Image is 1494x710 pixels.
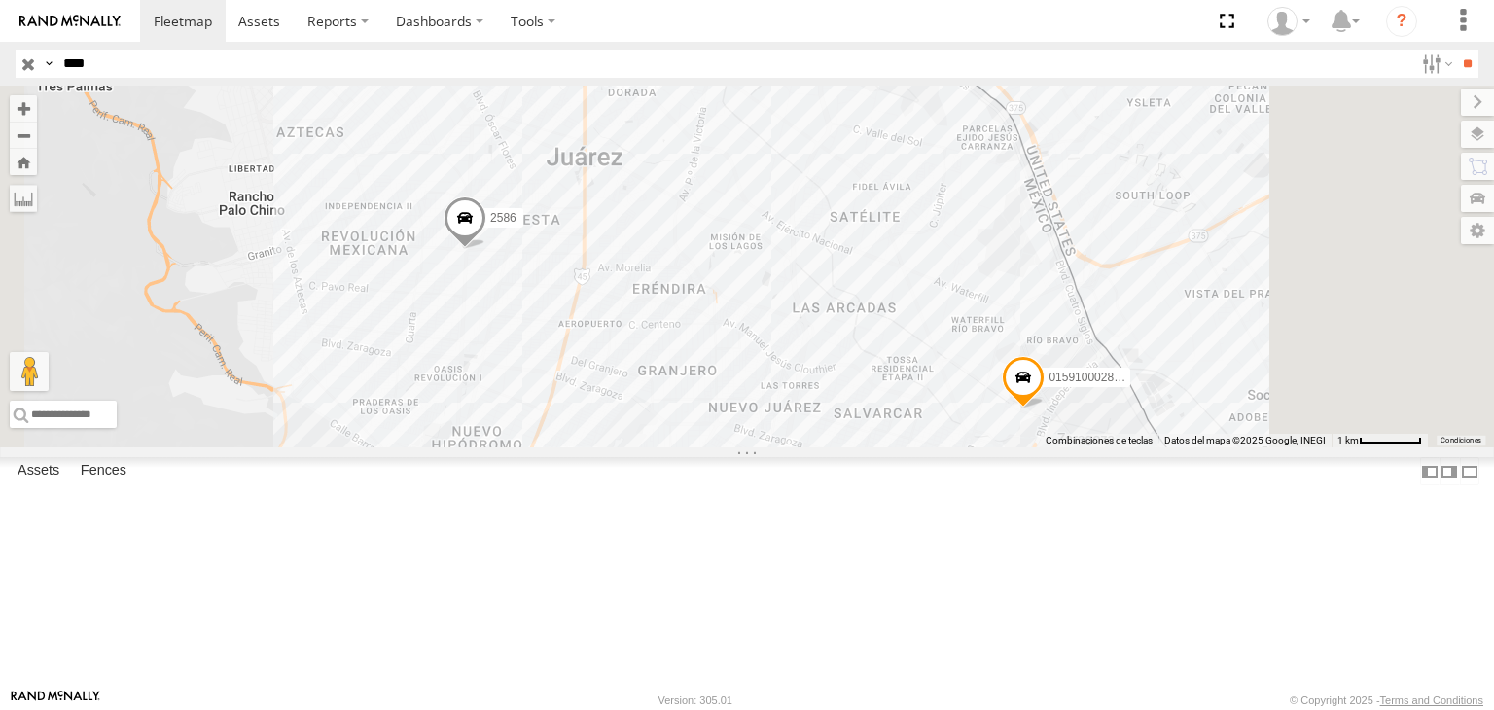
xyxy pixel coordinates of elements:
span: Datos del mapa ©2025 Google, INEGI [1164,435,1326,445]
i: ? [1386,6,1417,37]
label: Dock Summary Table to the Left [1420,457,1440,485]
label: Hide Summary Table [1460,457,1479,485]
span: 1 km [1337,435,1359,445]
label: Dock Summary Table to the Right [1440,457,1459,485]
button: Zoom Home [10,149,37,175]
button: Zoom in [10,95,37,122]
label: Measure [10,185,37,212]
a: Visit our Website [11,691,100,710]
button: Arrastra el hombrecito naranja al mapa para abrir Street View [10,352,49,391]
button: Escala del mapa: 1 km por 61 píxeles [1332,434,1428,447]
label: Search Filter Options [1414,50,1456,78]
div: © Copyright 2025 - [1290,694,1483,706]
label: Map Settings [1461,217,1494,244]
label: Assets [8,458,69,485]
label: Search Query [41,50,56,78]
label: Fences [71,458,136,485]
span: 015910002825860 [1049,371,1146,384]
button: Combinaciones de teclas [1046,434,1153,447]
a: Terms and Conditions [1380,694,1483,706]
button: Zoom out [10,122,37,149]
img: rand-logo.svg [19,15,121,28]
div: Version: 305.01 [658,694,732,706]
a: Condiciones [1441,437,1481,444]
div: Irving Rodriguez [1261,7,1317,36]
span: 2586 [490,212,516,226]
